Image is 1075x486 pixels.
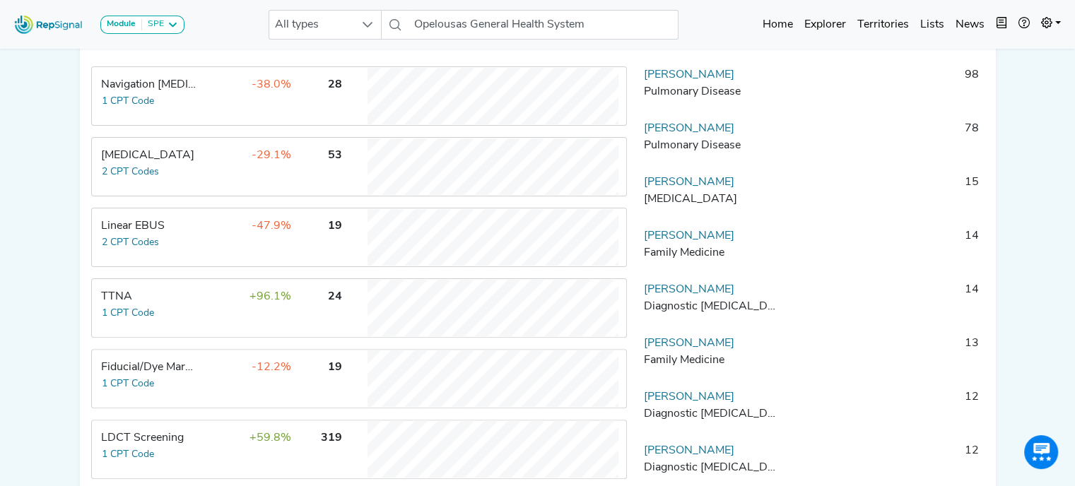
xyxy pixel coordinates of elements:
input: Search a physician or facility [409,10,679,40]
button: 1 CPT Code [101,376,155,392]
span: 28 [328,79,342,90]
a: [PERSON_NAME] [644,338,734,349]
td: 98 [787,66,985,109]
span: 19 [328,220,342,232]
div: Pulmonary Disease [644,83,781,100]
span: -12.2% [252,362,291,373]
span: -38.0% [252,79,291,90]
a: [PERSON_NAME] [644,230,734,242]
button: 2 CPT Codes [101,235,160,251]
td: 78 [787,120,985,162]
td: 14 [787,227,985,270]
a: Territories [852,11,915,39]
span: 53 [328,150,342,161]
td: 13 [787,335,985,377]
td: 15 [787,174,985,216]
div: SPE [142,19,164,30]
button: ModuleSPE [100,16,184,34]
a: [PERSON_NAME] [644,177,734,188]
div: Radiation Oncology [644,191,781,208]
div: Family Medicine [644,352,781,369]
div: Diagnostic Radiology [644,459,781,476]
a: [PERSON_NAME] [644,123,734,134]
a: Home [757,11,799,39]
button: 2 CPT Codes [101,164,160,180]
div: Linear EBUS [101,218,198,235]
button: 1 CPT Code [101,93,155,109]
div: Transbronchial Biopsy [101,147,198,164]
div: TTNA [101,288,198,305]
button: 1 CPT Code [101,446,155,463]
div: Pulmonary Disease [644,137,781,154]
button: Intel Book [990,11,1013,39]
a: News [950,11,990,39]
strong: Module [107,20,136,28]
a: [PERSON_NAME] [644,445,734,456]
span: 24 [328,291,342,302]
span: -29.1% [252,150,291,161]
span: +59.8% [249,432,291,444]
div: Diagnostic Radiology [644,405,781,422]
span: 319 [321,432,342,444]
td: 12 [787,389,985,431]
span: +96.1% [249,291,291,302]
div: Family Medicine [644,244,781,261]
td: 14 [787,281,985,324]
div: LDCT Screening [101,429,198,446]
span: All types [269,11,354,39]
span: 19 [328,362,342,373]
div: Fiducial/Dye Marking [101,359,198,376]
a: [PERSON_NAME] [644,284,734,295]
div: Navigation Bronchoscopy [101,76,198,93]
span: -47.9% [252,220,291,232]
a: Explorer [799,11,852,39]
a: [PERSON_NAME] [644,391,734,403]
td: 12 [787,442,985,485]
button: 1 CPT Code [101,305,155,321]
div: Diagnostic Radiology [644,298,781,315]
a: [PERSON_NAME] [644,69,734,81]
a: Lists [915,11,950,39]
